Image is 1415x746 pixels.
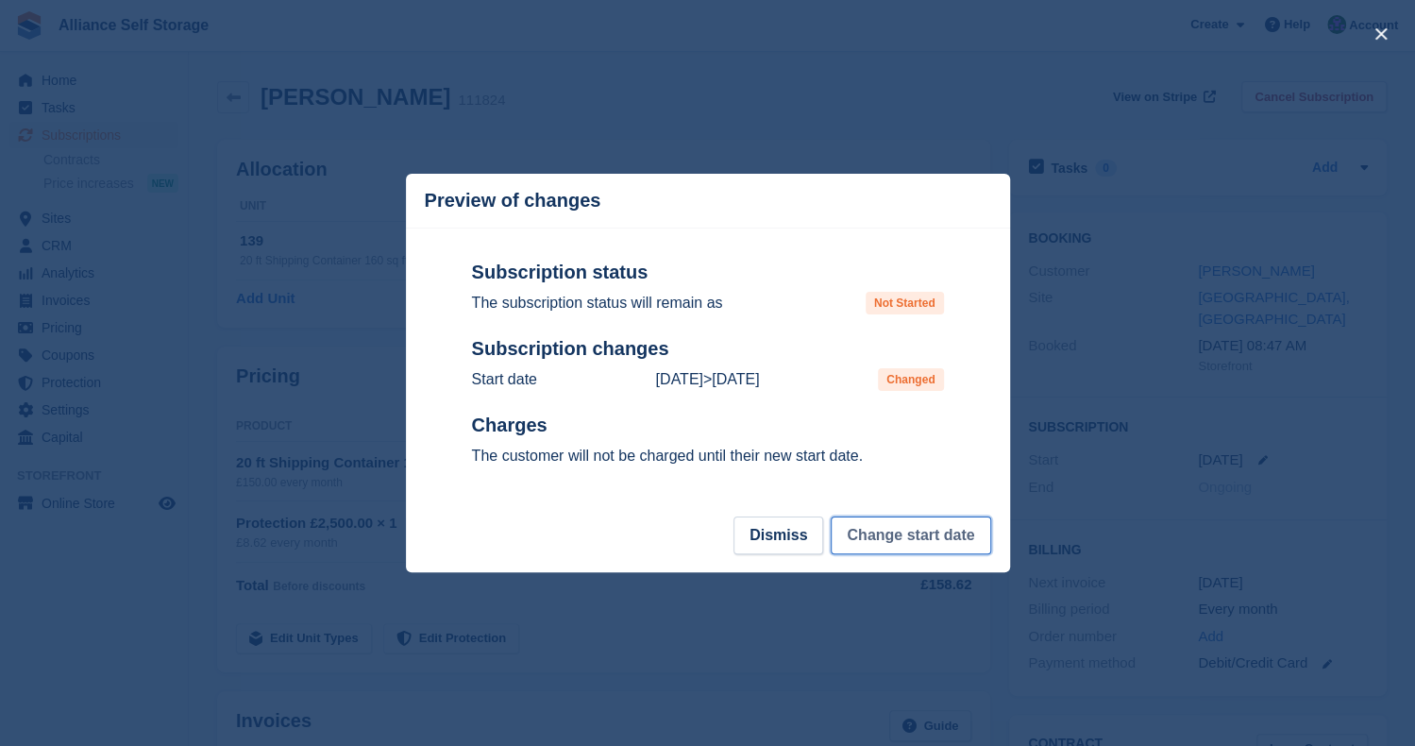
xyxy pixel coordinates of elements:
[733,517,823,554] button: Dismiss
[655,368,759,391] p: >
[472,414,944,437] h2: Charges
[866,292,944,314] span: Not Started
[472,261,944,284] h2: Subscription status
[472,292,723,314] p: The subscription status will remain as
[472,368,537,391] p: Start date
[472,337,944,361] h2: Subscription changes
[472,445,944,467] p: The customer will not be charged until their new start date.
[878,368,943,391] span: Changed
[655,371,702,387] time: 2025-10-09 00:00:00 UTC
[425,190,601,212] p: Preview of changes
[712,371,759,387] time: 2025-10-03 23:00:00 UTC
[831,517,990,554] button: Change start date
[1366,19,1396,49] button: close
